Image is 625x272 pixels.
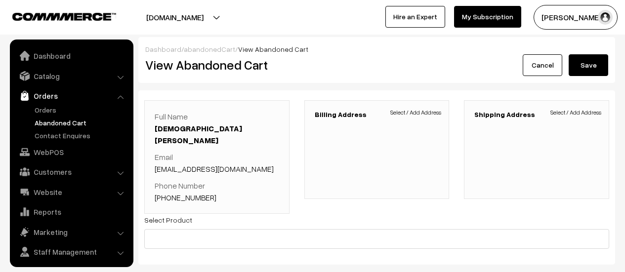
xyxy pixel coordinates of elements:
[598,10,613,25] img: user
[155,180,279,203] p: Phone Number
[12,67,130,85] a: Catalog
[390,108,441,117] span: Select / Add Address
[534,5,618,30] button: [PERSON_NAME]
[12,243,130,261] a: Staff Management
[12,223,130,241] a: Marketing
[12,87,130,105] a: Orders
[32,117,130,128] a: Abandoned Cart
[155,111,279,146] p: Full Name
[144,215,192,225] label: Select Product
[32,130,130,141] a: Contact Enquires
[155,193,216,202] a: [PHONE_NUMBER]
[12,183,130,201] a: Website
[184,45,235,53] a: abandonedCart
[12,163,130,181] a: Customers
[569,54,608,76] button: Save
[523,54,562,76] a: Cancel
[145,44,608,54] div: / /
[155,164,274,174] a: [EMAIL_ADDRESS][DOMAIN_NAME]
[12,143,130,161] a: WebPOS
[145,57,370,73] h2: View Abandoned Cart
[454,6,521,28] a: My Subscription
[32,105,130,115] a: Orders
[145,45,181,53] a: Dashboard
[155,151,279,175] p: Email
[238,45,308,53] span: View Abandoned Cart
[550,108,601,117] span: Select / Add Address
[12,10,99,22] a: COMMMERCE
[12,13,116,20] img: COMMMERCE
[385,6,445,28] a: Hire an Expert
[315,111,439,119] h3: Billing Address
[12,203,130,221] a: Reports
[155,123,242,145] a: [DEMOGRAPHIC_DATA][PERSON_NAME]
[474,111,599,119] h3: Shipping Address
[12,47,130,65] a: Dashboard
[112,5,238,30] button: [DOMAIN_NAME]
